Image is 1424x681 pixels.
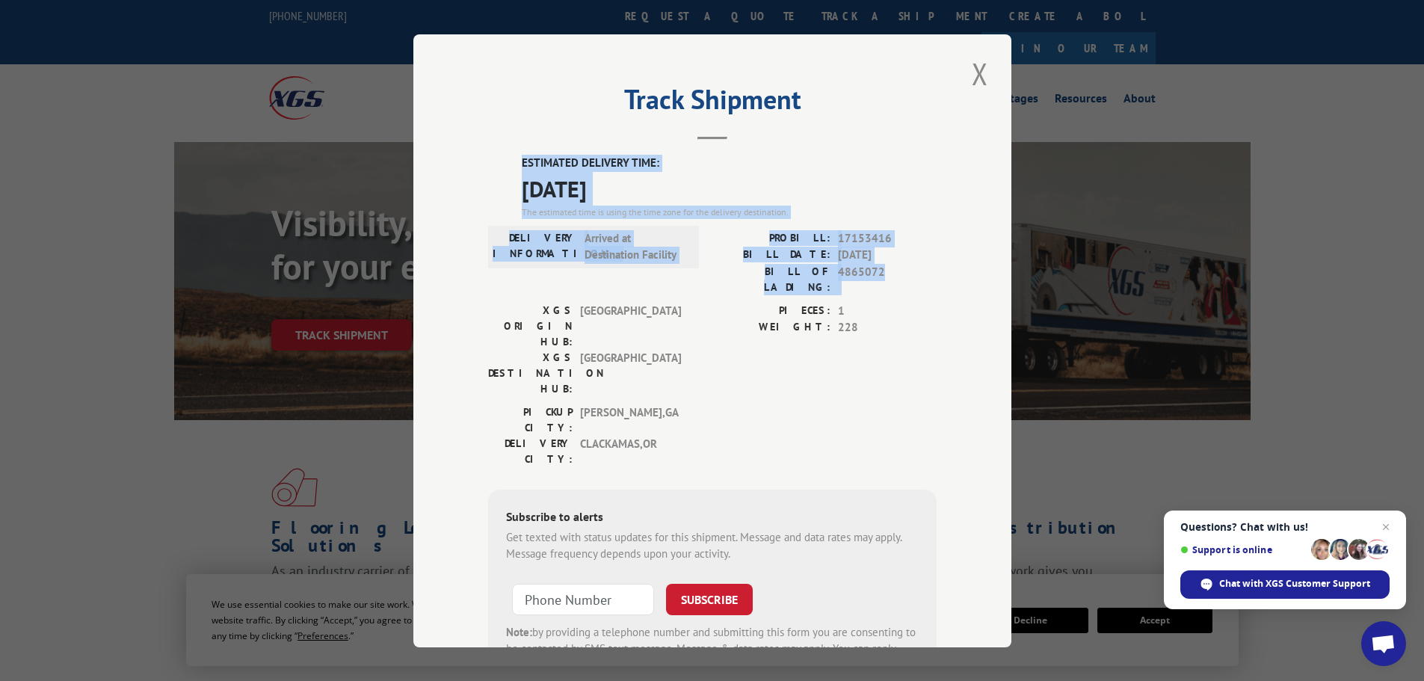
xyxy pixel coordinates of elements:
span: [DATE] [838,247,937,264]
label: BILL OF LADING: [712,263,830,295]
input: Phone Number [512,583,654,614]
span: Arrived at Destination Facility [585,229,685,263]
span: 1 [838,302,937,319]
span: 17153416 [838,229,937,247]
h2: Track Shipment [488,89,937,117]
div: Get texted with status updates for this shipment. Message and data rates may apply. Message frequ... [506,529,919,562]
button: Close modal [967,53,993,94]
strong: Note: [506,624,532,638]
label: XGS DESTINATION HUB: [488,349,573,396]
label: PICKUP CITY: [488,404,573,435]
span: Chat with XGS Customer Support [1180,570,1390,599]
label: PROBILL: [712,229,830,247]
label: WEIGHT: [712,319,830,336]
span: Questions? Chat with us! [1180,521,1390,533]
span: Support is online [1180,544,1306,555]
div: by providing a telephone number and submitting this form you are consenting to be contacted by SM... [506,623,919,674]
label: DELIVERY CITY: [488,435,573,466]
div: The estimated time is using the time zone for the delivery destination. [522,205,937,218]
label: BILL DATE: [712,247,830,264]
label: XGS ORIGIN HUB: [488,302,573,349]
a: Open chat [1361,621,1406,666]
label: DELIVERY INFORMATION: [493,229,577,263]
label: ESTIMATED DELIVERY TIME: [522,155,937,172]
span: CLACKAMAS , OR [580,435,681,466]
div: Subscribe to alerts [506,507,919,529]
span: Chat with XGS Customer Support [1219,577,1370,591]
span: [DATE] [522,171,937,205]
span: 228 [838,319,937,336]
label: PIECES: [712,302,830,319]
button: SUBSCRIBE [666,583,753,614]
span: [GEOGRAPHIC_DATA] [580,302,681,349]
span: 4865072 [838,263,937,295]
span: [PERSON_NAME] , GA [580,404,681,435]
span: [GEOGRAPHIC_DATA] [580,349,681,396]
